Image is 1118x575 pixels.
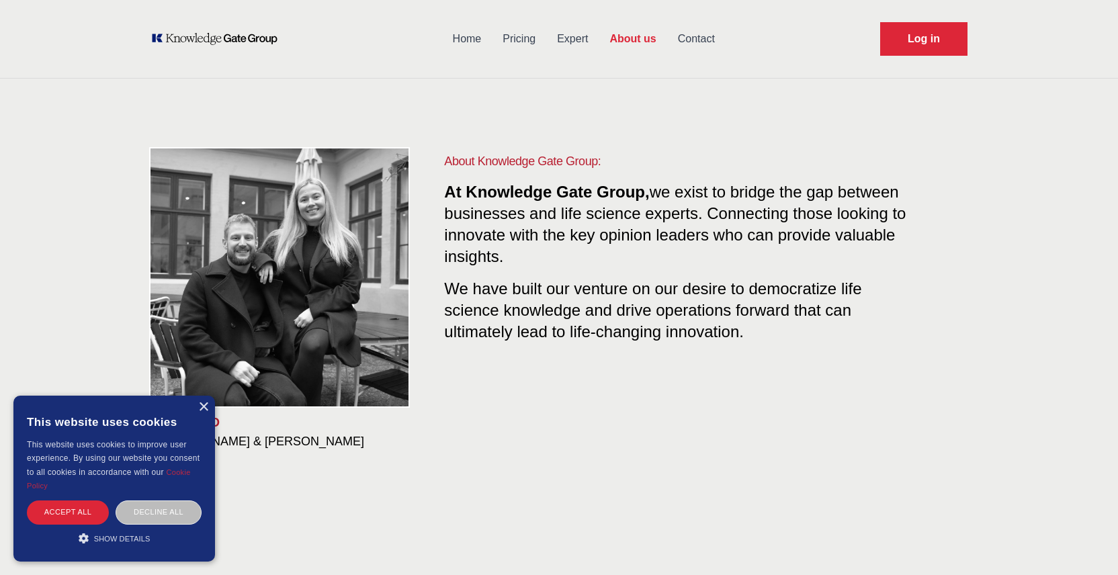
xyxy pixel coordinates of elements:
[444,183,649,201] span: At Knowledge Gate Group,
[27,468,191,490] a: Cookie Policy
[27,440,200,477] span: This website uses cookies to improve user experience. By using our website you consent to all coo...
[150,414,423,431] p: CEO & COO
[150,32,287,46] a: KOL Knowledge Platform: Talk to Key External Experts (KEE)
[198,402,208,412] div: Close
[150,148,408,406] img: KOL management, KEE, Therapy area experts
[94,535,150,543] span: Show details
[599,21,666,56] a: About us
[150,433,423,449] h3: [PERSON_NAME] & [PERSON_NAME]
[27,500,109,524] div: Accept all
[880,22,967,56] a: Request Demo
[442,21,492,56] a: Home
[27,531,202,545] div: Show details
[667,21,726,56] a: Contact
[444,274,861,341] span: We have built our venture on our desire to democratize life science knowledge and drive operation...
[444,183,906,265] span: we exist to bridge the gap between businesses and life science experts. Connecting those looking ...
[116,500,202,524] div: Decline all
[492,21,546,56] a: Pricing
[27,406,202,438] div: This website uses cookies
[546,21,599,56] a: Expert
[444,152,914,171] h1: About Knowledge Gate Group:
